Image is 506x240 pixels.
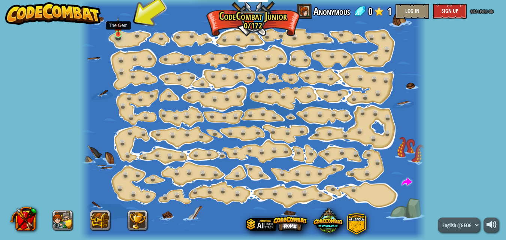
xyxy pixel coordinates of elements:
span: 1 [387,4,392,19]
span: Anonymous [313,4,350,19]
select: Languages [438,218,480,233]
button: Log In [396,4,429,19]
span: beta levels on [470,7,493,15]
button: Adjust volume [484,218,499,233]
img: CodeCombat - Learn how to code by playing a game [5,2,101,25]
button: Sign Up [433,4,467,19]
img: level-banner-unstarted.png [114,17,122,35]
span: 0 [368,4,373,19]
